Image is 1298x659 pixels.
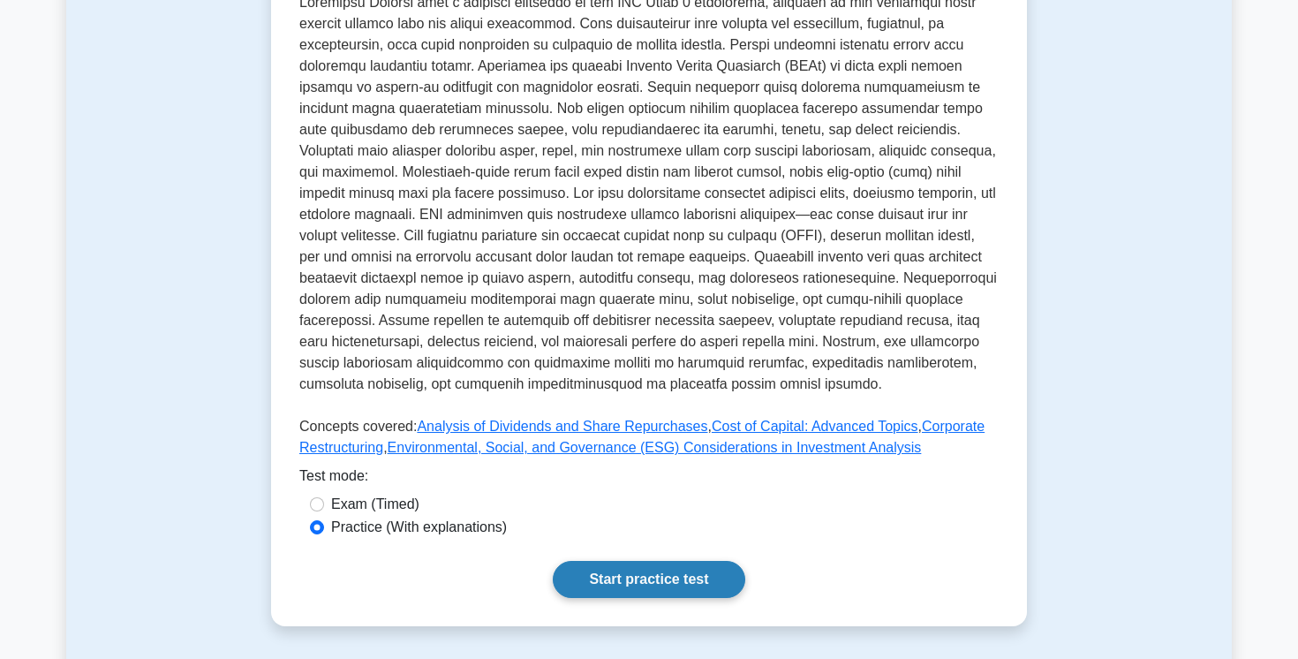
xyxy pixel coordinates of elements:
a: Cost of Capital: Advanced Topics [712,419,918,434]
a: Start practice test [553,561,744,598]
a: Environmental, Social, and Governance (ESG) Considerations in Investment Analysis [388,440,922,455]
p: Concepts covered: , , , [299,416,999,466]
a: Analysis of Dividends and Share Repurchases [417,419,707,434]
div: Test mode: [299,466,999,494]
label: Practice (With explanations) [331,517,507,538]
label: Exam (Timed) [331,494,419,515]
